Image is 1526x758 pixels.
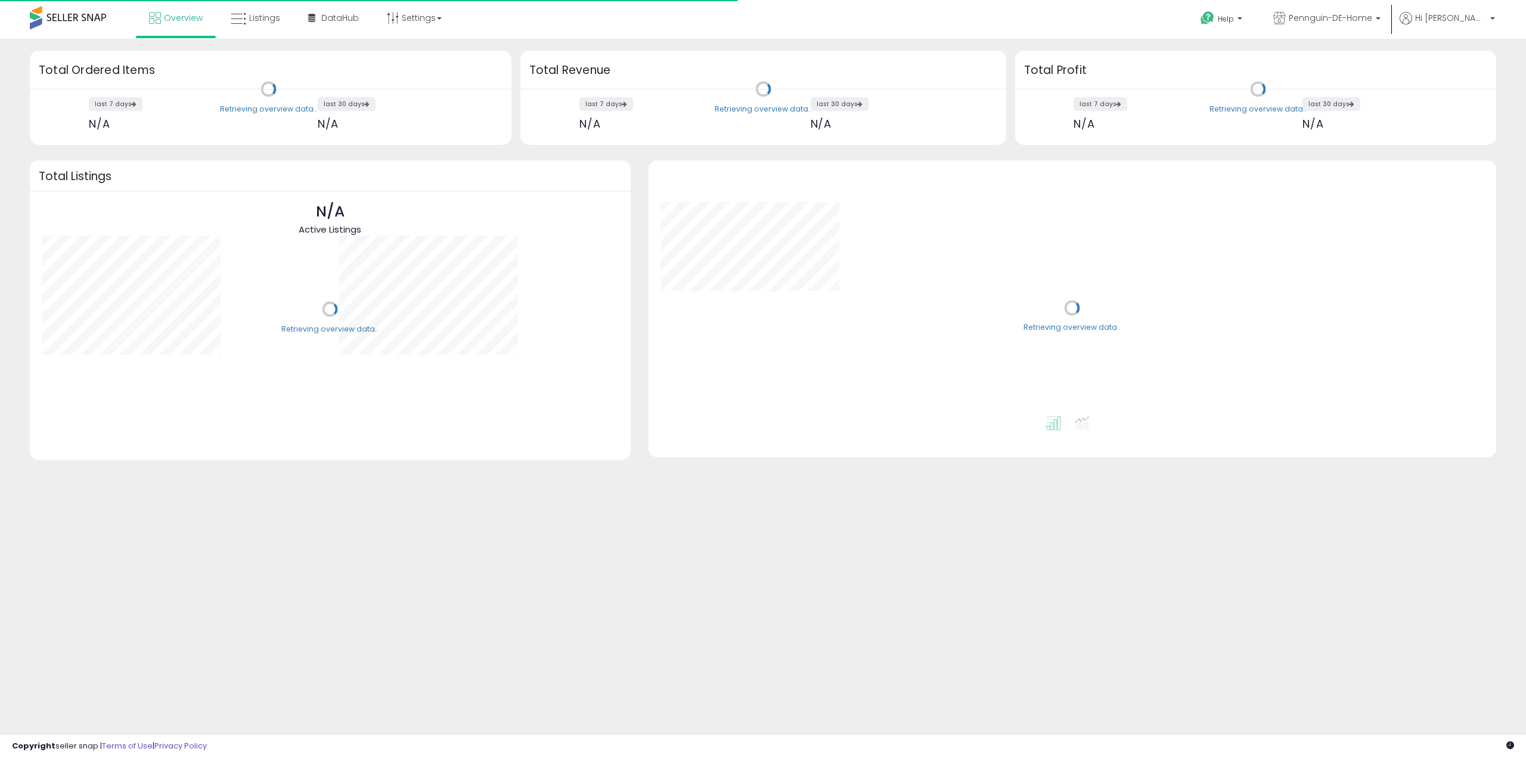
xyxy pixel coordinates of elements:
a: Hi [PERSON_NAME] [1400,12,1495,39]
span: Hi [PERSON_NAME] [1415,12,1487,24]
div: Retrieving overview data.. [220,104,317,115]
span: Help [1218,14,1234,24]
span: Pennguin-DE-Home [1289,12,1372,24]
span: Overview [164,12,203,24]
div: Retrieving overview data.. [1023,323,1121,333]
i: Get Help [1200,11,1215,26]
div: Retrieving overview data.. [1209,104,1307,115]
div: Retrieving overview data.. [281,324,379,335]
span: Listings [249,12,280,24]
a: Help [1191,2,1254,39]
span: DataHub [321,12,359,24]
div: Retrieving overview data.. [715,104,812,115]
